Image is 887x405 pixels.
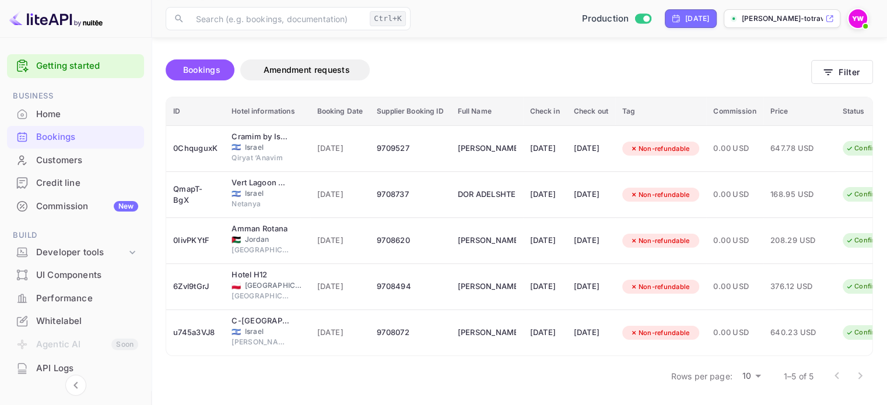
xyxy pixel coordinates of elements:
[671,370,732,382] p: Rows per page:
[166,97,225,126] th: ID
[770,234,829,247] span: 208.29 USD
[458,139,516,158] div: ALEXANDER LEYZER
[36,177,138,190] div: Credit line
[370,97,450,126] th: Supplier Booking ID
[232,199,290,209] span: Netanya
[458,277,516,296] div: HUSEIN ZAYOUD
[7,126,144,149] div: Bookings
[574,277,608,296] div: [DATE]
[523,97,567,126] th: Check in
[232,153,290,163] span: Qiryat ‘Anavim
[245,234,303,245] span: Jordan
[530,185,560,204] div: [DATE]
[232,236,241,244] span: Jordan
[770,188,829,201] span: 168.95 USD
[7,90,144,103] span: Business
[622,188,697,202] div: Non-refundable
[377,277,443,296] div: 9708494
[784,370,814,382] p: 1–5 of 5
[530,277,560,296] div: [DATE]
[370,11,406,26] div: Ctrl+K
[615,97,707,126] th: Tag
[713,234,756,247] span: 0.00 USD
[582,12,629,26] span: Production
[232,337,290,347] span: [PERSON_NAME]
[574,323,608,342] div: [DATE]
[622,326,697,340] div: Non-refundable
[7,310,144,332] a: Whitelabel
[811,60,873,84] button: Filter
[264,65,350,75] span: Amendment requests
[7,54,144,78] div: Getting started
[567,97,615,126] th: Check out
[622,234,697,248] div: Non-refundable
[742,13,823,24] p: [PERSON_NAME]-totravel...
[706,97,763,126] th: Commission
[530,139,560,158] div: [DATE]
[310,97,370,126] th: Booking Date
[713,188,756,201] span: 0.00 USD
[245,188,303,199] span: Israel
[7,172,144,193] a: Credit line
[574,185,608,204] div: [DATE]
[7,357,144,380] div: API Logs
[232,245,290,255] span: [GEOGRAPHIC_DATA]
[770,326,829,339] span: 640.23 USD
[713,326,756,339] span: 0.00 USD
[7,195,144,218] div: CommissionNew
[183,65,220,75] span: Bookings
[530,231,560,250] div: [DATE]
[7,264,144,287] div: UI Components
[232,315,290,327] div: C-Hotel Neve Illan
[849,9,867,28] img: Yahav Winkler
[7,310,144,333] div: Whitelabel
[232,328,241,336] span: Israel
[451,97,523,126] th: Full Name
[622,280,697,294] div: Non-refundable
[36,246,127,259] div: Developer tools
[377,323,443,342] div: 9708072
[232,282,241,290] span: Poland
[7,287,144,309] a: Performance
[7,103,144,125] a: Home
[7,357,144,379] a: API Logs
[770,142,829,155] span: 647.78 USD
[114,201,138,212] div: New
[763,97,836,126] th: Price
[458,231,516,250] div: AMIN KABGA
[225,97,310,126] th: Hotel informations
[232,223,290,235] div: Amman Rotana
[7,149,144,172] div: Customers
[317,234,363,247] span: [DATE]
[245,142,303,153] span: Israel
[232,131,290,143] div: Cramim by Isrotel exclusive
[232,177,290,189] div: Vert Lagoon Netanya
[685,13,709,24] div: [DATE]
[574,231,608,250] div: [DATE]
[458,185,516,204] div: DOR ADELSHTEIN
[245,280,303,291] span: [GEOGRAPHIC_DATA]
[317,142,363,155] span: [DATE]
[317,188,363,201] span: [DATE]
[36,269,138,282] div: UI Components
[458,323,516,342] div: ARNON RAPACKI
[7,287,144,310] div: Performance
[173,139,218,158] div: 0ChquguxK
[713,142,756,155] span: 0.00 USD
[173,277,218,296] div: 6Zvl9tGrJ
[36,131,138,144] div: Bookings
[7,195,144,217] a: CommissionNew
[189,7,365,30] input: Search (e.g. bookings, documentation)
[713,280,756,293] span: 0.00 USD
[245,326,303,337] span: Israel
[7,149,144,171] a: Customers
[7,172,144,195] div: Credit line
[173,323,218,342] div: u745a3VJ8
[166,59,811,80] div: account-settings tabs
[377,139,443,158] div: 9709527
[36,362,138,375] div: API Logs
[36,315,138,328] div: Whitelabel
[377,231,443,250] div: 9708620
[577,12,656,26] div: Switch to Sandbox mode
[36,59,138,73] a: Getting started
